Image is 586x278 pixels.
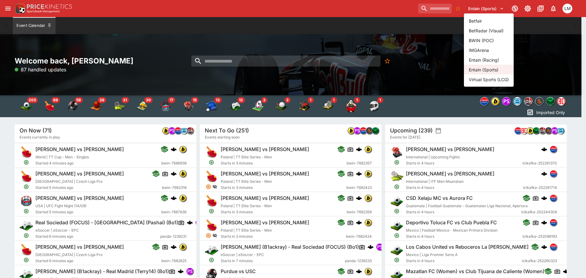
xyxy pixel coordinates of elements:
li: Betfair [464,16,514,26]
li: Entain (Racing) [464,55,514,65]
li: Entain (Sports) [464,65,514,74]
li: BWIN (POC) [464,35,514,45]
li: Virtual Sports (LCG) [464,74,514,84]
li: IMGArena [464,45,514,55]
li: BetRadar (Visual) [464,26,514,35]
